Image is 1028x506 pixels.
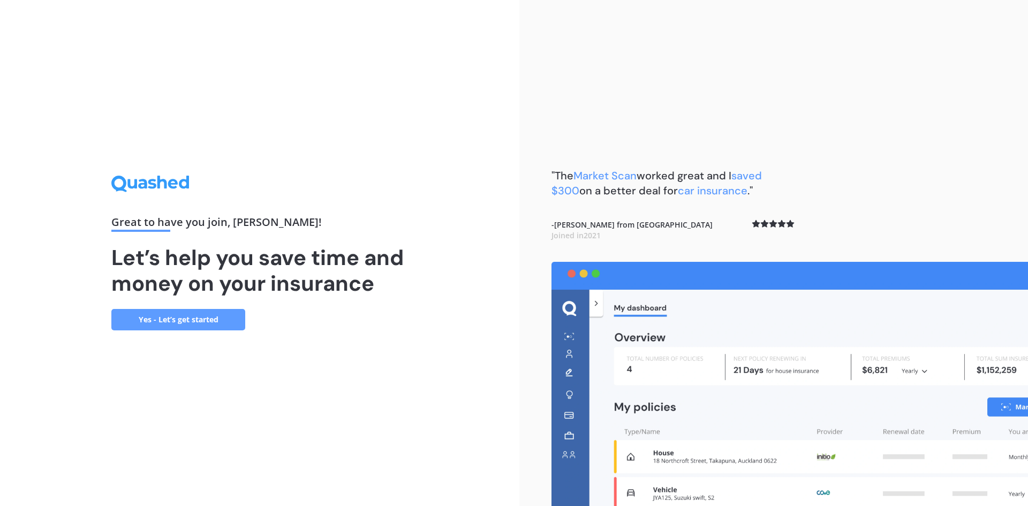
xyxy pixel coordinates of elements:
[551,230,601,240] span: Joined in 2021
[111,309,245,330] a: Yes - Let’s get started
[551,169,762,198] b: "The worked great and I on a better deal for ."
[573,169,637,183] span: Market Scan
[551,262,1028,506] img: dashboard.webp
[551,220,713,240] b: - [PERSON_NAME] from [GEOGRAPHIC_DATA]
[111,245,408,296] h1: Let’s help you save time and money on your insurance
[678,184,747,198] span: car insurance
[551,169,762,198] span: saved $300
[111,217,408,232] div: Great to have you join , [PERSON_NAME] !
